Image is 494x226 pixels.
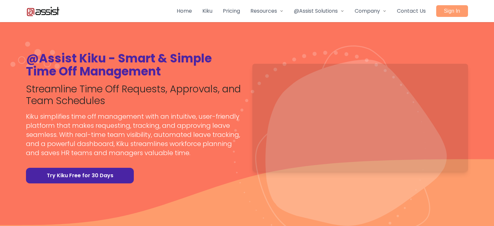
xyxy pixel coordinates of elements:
[355,7,380,15] span: Company
[436,5,468,17] a: Sign In
[202,7,212,15] a: Kiku
[26,112,242,157] p: Kiku simplifies time off management with an intuitive, user-friendly platform that makes requesti...
[26,83,242,107] h2: Streamline Time Off Requests, Approvals, and Team Schedules
[294,7,338,15] span: @Assist Solutions
[397,7,426,15] a: Contact Us
[26,168,134,183] a: Try Kiku Free for 30 Days
[26,6,60,16] img: Atassist Logo
[177,7,192,15] a: Home
[250,7,277,15] span: Resources
[26,52,242,78] h1: @Assist Kiku - Smart & Simple Time Off Management
[223,7,240,15] a: Pricing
